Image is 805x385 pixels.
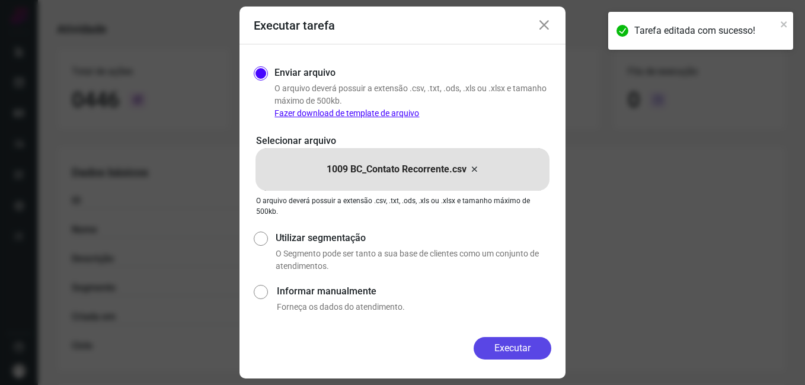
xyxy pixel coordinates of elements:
a: Fazer download de template de arquivo [274,108,419,118]
p: O arquivo deverá possuir a extensão .csv, .txt, .ods, .xls ou .xlsx e tamanho máximo de 500kb. [256,195,549,217]
button: close [780,17,788,31]
h3: Executar tarefa [254,18,335,33]
button: Executar [474,337,551,360]
p: 1009 BC_Contato Recorrente.csv [327,162,467,177]
p: Forneça os dados do atendimento. [277,301,551,313]
label: Enviar arquivo [274,66,336,80]
p: Selecionar arquivo [256,134,549,148]
div: Tarefa editada com sucesso! [634,24,777,38]
label: Utilizar segmentação [276,231,551,245]
p: O Segmento pode ser tanto a sua base de clientes como um conjunto de atendimentos. [276,248,551,272]
p: O arquivo deverá possuir a extensão .csv, .txt, .ods, .xls ou .xlsx e tamanho máximo de 500kb. [274,82,551,120]
label: Informar manualmente [277,284,551,299]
